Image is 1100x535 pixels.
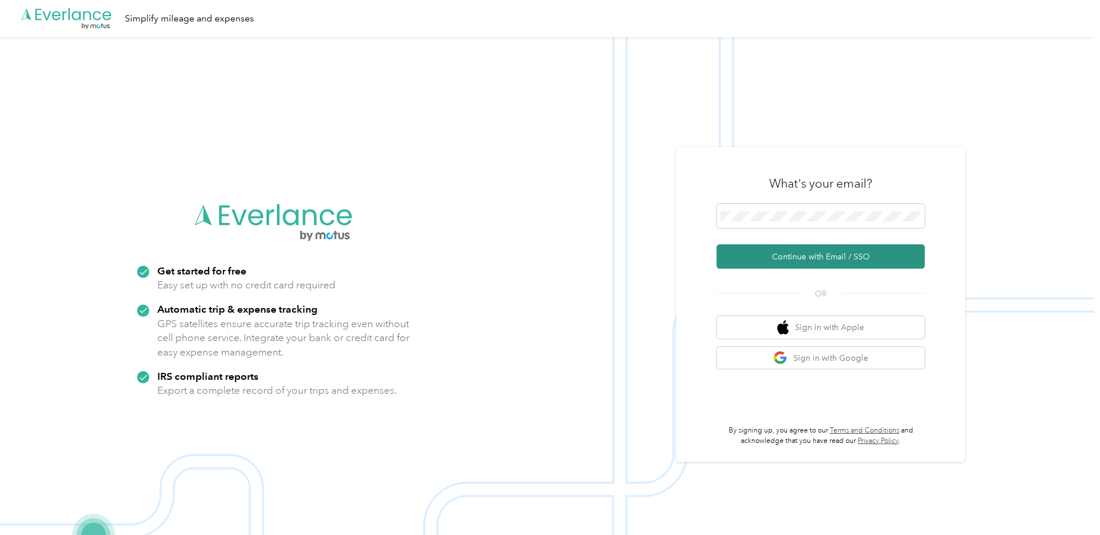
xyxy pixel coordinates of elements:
[717,426,925,446] p: By signing up, you agree to our and acknowledge that you have read our .
[858,437,899,445] a: Privacy Policy
[717,316,925,339] button: apple logoSign in with Apple
[157,278,335,292] p: Easy set up with no credit card required
[125,12,254,26] div: Simplify mileage and expenses
[773,351,788,365] img: google logo
[157,303,318,315] strong: Automatic trip & expense tracking
[769,175,872,192] h3: What's your email?
[777,320,789,335] img: apple logo
[157,317,410,360] p: GPS satellites ensure accurate trip tracking even without cell phone service. Integrate your bank...
[830,426,899,435] a: Terms and Conditions
[717,244,925,269] button: Continue with Email / SSO
[157,383,397,398] p: Export a complete record of your trips and expenses.
[157,265,246,277] strong: Get started for free
[717,347,925,369] button: google logoSign in with Google
[157,370,259,382] strong: IRS compliant reports
[800,288,841,300] span: OR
